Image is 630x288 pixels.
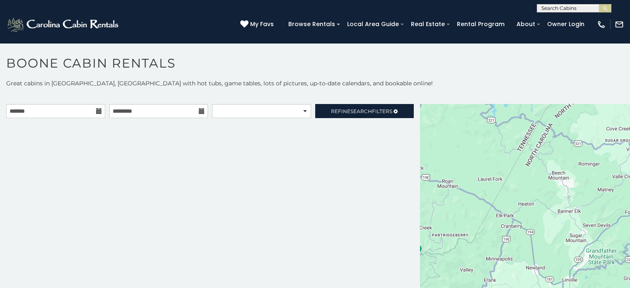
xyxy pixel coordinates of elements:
a: Rental Program [453,18,509,31]
a: Real Estate [407,18,449,31]
img: phone-regular-white.png [597,20,606,29]
img: White-1-2.png [6,16,121,33]
span: Refine Filters [331,108,392,114]
a: Browse Rentals [284,18,339,31]
a: About [512,18,539,31]
a: My Favs [240,20,276,29]
img: mail-regular-white.png [615,20,624,29]
a: Local Area Guide [343,18,403,31]
a: RefineSearchFilters [315,104,414,118]
span: My Favs [250,20,274,29]
span: Search [350,108,372,114]
a: Owner Login [543,18,589,31]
